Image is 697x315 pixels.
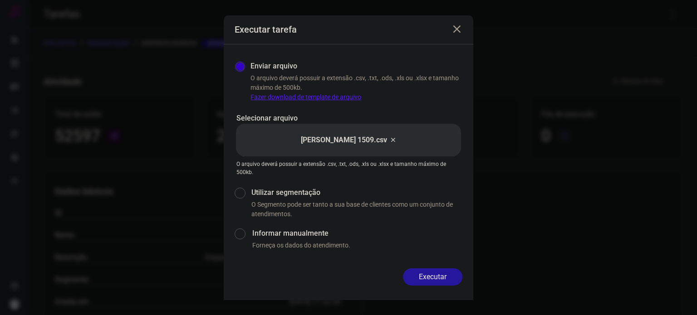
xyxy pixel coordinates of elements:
[250,93,361,101] a: Fazer download de template de arquivo
[251,200,462,219] p: O Segmento pode ser tanto a sua base de clientes como um conjunto de atendimentos.
[252,241,462,250] p: Forneça os dados do atendimento.
[252,228,462,239] label: Informar manualmente
[235,24,297,35] h3: Executar tarefa
[236,113,461,124] p: Selecionar arquivo
[403,268,462,286] button: Executar
[236,160,461,176] p: O arquivo deverá possuir a extensão .csv, .txt, .ods, .xls ou .xlsx e tamanho máximo de 500kb.
[250,61,297,72] label: Enviar arquivo
[250,73,462,102] p: O arquivo deverá possuir a extensão .csv, .txt, .ods, .xls ou .xlsx e tamanho máximo de 500kb.
[301,135,387,145] p: [PERSON_NAME] 1509.csv
[251,187,462,198] label: Utilizar segmentação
